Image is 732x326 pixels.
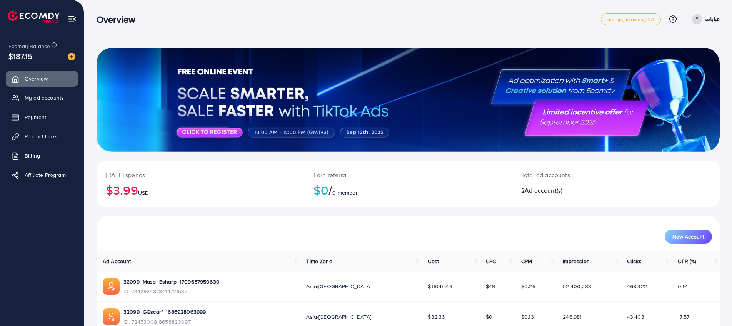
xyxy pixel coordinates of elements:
[6,129,78,144] a: Product Links
[328,181,332,199] span: /
[521,257,532,265] span: CPM
[106,183,295,197] h2: $3.99
[6,109,78,125] a: Payment
[428,257,439,265] span: Cost
[665,230,712,244] button: New Account
[25,171,66,179] span: Affiliate Program
[6,167,78,183] a: Affiliate Program
[306,282,371,290] span: Asia/[GEOGRAPHIC_DATA]
[689,14,720,24] a: عبايات
[123,287,220,295] span: ID: 7342924873414721537
[8,50,32,62] span: $187.15
[25,152,40,160] span: Billing
[601,13,661,25] a: metap_pakistan_001
[486,313,492,321] span: $0
[103,308,120,325] img: ic-ads-acc.e4c84228.svg
[607,17,654,22] span: metap_pakistan_001
[521,313,534,321] span: $0.13
[521,170,659,180] p: Total ad accounts
[123,318,206,326] span: ID: 7245300818658820097
[103,257,131,265] span: Ad Account
[525,186,562,195] span: Ad account(s)
[313,170,503,180] p: Earn referral
[6,90,78,106] a: My ad accounts
[332,189,357,197] span: 0 member
[672,234,704,239] span: New Account
[521,187,659,194] h2: 2
[103,278,120,295] img: ic-ads-acc.e4c84228.svg
[428,282,452,290] span: $11045.49
[306,313,371,321] span: Asia/[GEOGRAPHIC_DATA]
[8,42,50,50] span: Ecomdy Balance
[25,113,46,121] span: Payment
[705,15,720,24] p: عبايات
[25,75,48,82] span: Overview
[678,282,688,290] span: 0.91
[313,183,503,197] h2: $0
[627,282,647,290] span: 468,322
[563,282,591,290] span: 52,400,233
[123,308,206,316] a: 32099_GGscarf_1686928063999
[306,257,332,265] span: Time Zone
[97,14,142,25] h3: Overview
[563,313,582,321] span: 246,981
[428,313,445,321] span: $32.36
[627,257,642,265] span: Clicks
[486,282,495,290] span: $49
[25,94,64,102] span: My ad accounts
[521,282,535,290] span: $0.28
[8,11,60,23] img: logo
[6,148,78,163] a: Billing
[678,313,689,321] span: 17.57
[106,170,295,180] p: [DATE] spends
[138,189,149,197] span: USD
[678,257,696,265] span: CTR (%)
[68,15,77,24] img: menu
[6,71,78,86] a: Overview
[486,257,496,265] span: CPC
[627,313,644,321] span: 43,403
[25,133,58,140] span: Product Links
[68,53,75,60] img: image
[123,278,220,286] a: 32099_Masa_Esharp_1709657950630
[563,257,590,265] span: Impression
